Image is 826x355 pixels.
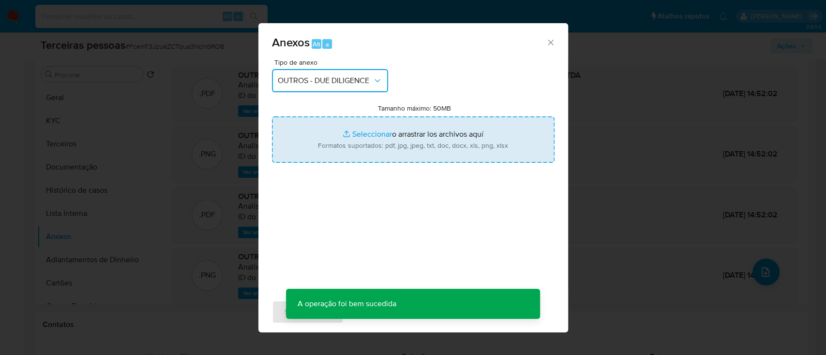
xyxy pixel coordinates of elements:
span: Cancelar [360,301,391,323]
p: A operação foi bem sucedida [286,289,408,319]
span: Tipo de anexo [274,59,390,66]
button: OUTROS - DUE DILIGENCE [272,69,388,92]
span: a [326,40,329,49]
span: OUTROS - DUE DILIGENCE [278,76,373,85]
label: Tamanho máximo: 50MB [378,104,451,113]
button: Cerrar [546,38,555,46]
span: Anexos [272,34,310,51]
span: Alt [313,40,320,49]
